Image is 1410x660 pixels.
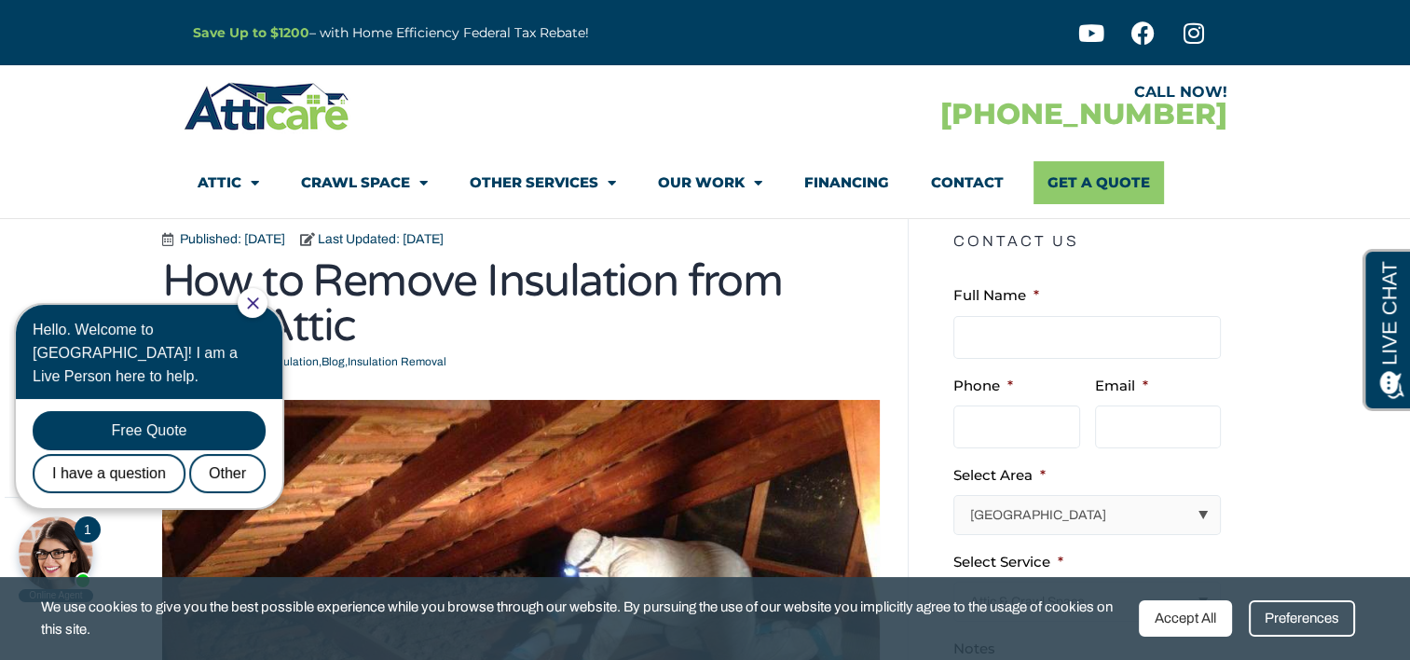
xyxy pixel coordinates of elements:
div: Preferences [1249,600,1355,637]
a: Financing [804,161,889,204]
a: Get A Quote [1034,161,1164,204]
div: Close Chat [228,2,258,32]
a: Blog [322,355,345,368]
label: Select Area [953,466,1046,485]
span: Published: [DATE] [175,228,285,250]
iframe: Chat Invitation [9,286,308,604]
a: Insulation Removal [348,355,446,368]
h5: Contact Us [953,219,1236,264]
a: Attic [198,161,259,204]
div: Other [180,168,256,207]
div: CALL NOW! [705,85,1227,100]
h1: How to Remove Insulation from Your Attic [162,259,881,349]
label: Email [1095,377,1148,395]
label: Select Service [953,553,1063,571]
a: Save Up to $1200 [193,24,309,41]
div: Hello. Welcome to [GEOGRAPHIC_DATA]! I am a Live Person here to help. [23,32,256,102]
a: Crawl Space [301,161,428,204]
div: Online Agent [9,303,84,316]
a: Our Work [658,161,762,204]
a: Contact [931,161,1004,204]
div: Free Quote [23,125,256,164]
p: – with Home Efficiency Federal Tax Rebate! [193,22,797,44]
div: Accept All [1139,600,1232,637]
a: Other Services [470,161,616,204]
span: We use cookies to give you the best possible experience while you browse through our website. By ... [41,596,1124,641]
span: Last Updated: [DATE] [313,228,444,250]
span: , , [242,355,446,368]
div: I have a question [23,168,176,207]
label: Phone [953,377,1013,395]
nav: Menu [198,161,1213,204]
span: Opens a chat window [46,15,150,38]
label: Full Name [953,286,1039,305]
a: Close Chat [238,11,250,23]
